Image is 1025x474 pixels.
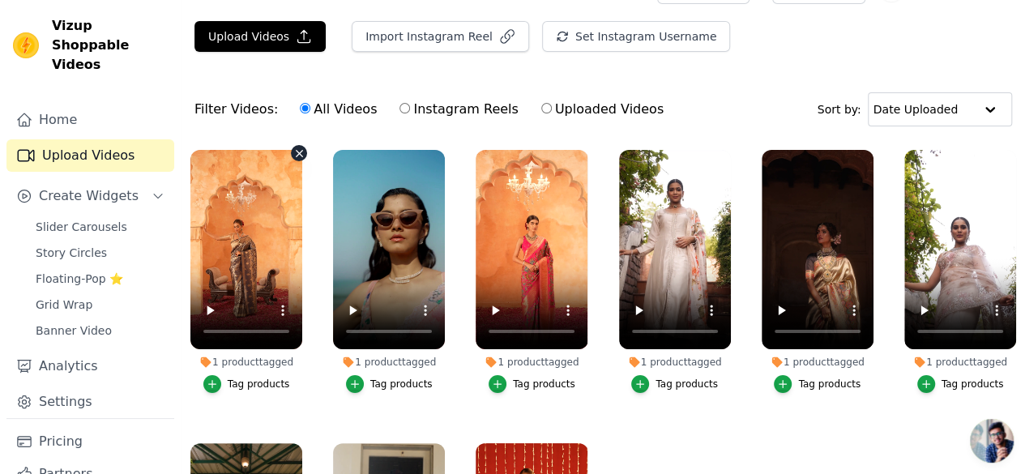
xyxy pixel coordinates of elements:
button: Tag products [489,375,575,393]
a: Pricing [6,425,174,458]
div: Tag products [228,378,290,391]
div: Sort by: [818,92,1013,126]
a: Floating-Pop ⭐ [26,267,174,290]
span: Banner Video [36,322,112,339]
div: Filter Videos: [194,91,673,128]
span: Floating-Pop ⭐ [36,271,123,287]
button: Create Widgets [6,180,174,212]
div: Tag products [656,378,718,391]
div: 1 product tagged [190,356,302,369]
div: Tag products [370,378,433,391]
div: Open chat [970,419,1014,463]
span: Create Widgets [39,186,139,206]
a: Analytics [6,350,174,382]
div: Tag products [798,378,861,391]
div: Tag products [942,378,1004,391]
div: 1 product tagged [333,356,445,369]
span: Vizup Shoppable Videos [52,16,168,75]
label: Uploaded Videos [540,99,664,120]
a: Upload Videos [6,139,174,172]
a: Banner Video [26,319,174,342]
button: Tag products [631,375,718,393]
span: Story Circles [36,245,107,261]
span: Grid Wrap [36,297,92,313]
input: Uploaded Videos [541,103,552,113]
div: 1 product tagged [904,356,1016,369]
button: Tag products [203,375,290,393]
label: All Videos [299,99,378,120]
button: Import Instagram Reel [352,21,529,52]
input: All Videos [300,103,310,113]
a: Grid Wrap [26,293,174,316]
input: Instagram Reels [399,103,410,113]
img: Vizup [13,32,39,58]
div: 1 product tagged [476,356,587,369]
a: Slider Carousels [26,216,174,238]
div: 1 product tagged [619,356,731,369]
button: Tag products [346,375,433,393]
button: Upload Videos [194,21,326,52]
div: 1 product tagged [762,356,873,369]
button: Tag products [774,375,861,393]
button: Video Delete [291,145,307,161]
button: Set Instagram Username [542,21,730,52]
a: Story Circles [26,241,174,264]
button: Tag products [917,375,1004,393]
a: Home [6,104,174,136]
span: Slider Carousels [36,219,127,235]
label: Instagram Reels [399,99,519,120]
a: Settings [6,386,174,418]
div: Tag products [513,378,575,391]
